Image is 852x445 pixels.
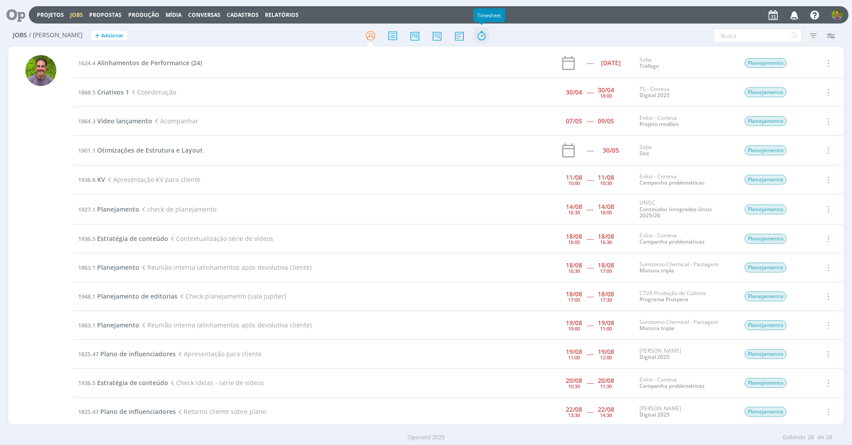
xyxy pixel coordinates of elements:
[105,175,201,184] span: Apresentação KV para cliente
[639,86,731,99] div: TS - Corteva
[587,234,593,243] span: -----
[97,234,168,243] span: Estratégia de conteúdo
[587,60,593,66] div: -----
[600,384,612,389] div: 11:30
[639,261,731,274] div: Sumitomo Chemical - Pastagem
[97,292,177,300] span: Planejamento de editorias
[78,88,129,96] a: 1868.5Criativos 1
[473,8,505,22] div: Timesheet
[745,116,786,126] span: Planejamento
[265,11,299,19] a: Relatórios
[587,147,593,154] div: -----
[745,349,786,359] span: Planejamento
[568,240,580,244] div: 16:00
[128,11,159,19] a: Produção
[639,120,679,128] a: Projeto modões
[639,57,731,70] div: Sobe
[639,179,705,186] a: Campanha problemáticas
[67,12,86,19] button: Jobs
[78,59,95,67] span: 1624.4
[78,408,99,416] span: 1825.47
[89,11,122,19] span: Propostas
[78,146,95,154] span: 1901.1
[78,205,139,213] a: 1927.1Planejamento
[78,146,203,154] a: 1901.1Otimizações de Estrutura e Layout
[566,378,582,384] div: 20/08
[97,88,129,96] span: Criativos 1
[176,350,262,358] span: Apresentação para cliente
[600,268,612,273] div: 17:00
[566,204,582,210] div: 14/08
[587,378,593,387] span: -----
[78,292,95,300] span: 1948.1
[598,320,614,326] div: 19/08
[139,263,312,272] span: Reunião interna (alinhamentos após devolutiva cliente)
[188,11,221,19] a: Conversas
[639,324,674,332] a: Mistura tripla
[745,378,786,388] span: Planejamento
[78,350,99,358] span: 1825.47
[78,263,139,272] a: 1863.1Planejamento
[745,87,786,97] span: Planejamento
[163,12,184,19] button: Mídia
[639,267,674,274] a: Mistura tripla
[587,350,593,358] span: -----
[224,12,261,19] button: Cadastros
[639,144,731,157] div: Sobe
[598,406,614,413] div: 22/08
[78,378,168,387] a: 1936.5Estratégia de conteúdo
[826,433,832,442] span: 28
[97,378,168,387] span: Estratégia de conteúdo
[97,205,139,213] span: Planejamento
[745,205,786,214] span: Planejamento
[808,433,814,442] span: 28
[745,263,786,272] span: Planejamento
[78,235,95,243] span: 1936.5
[78,117,95,125] span: 1864.3
[566,406,582,413] div: 22/08
[37,11,64,19] a: Projetos
[568,326,580,331] div: 10:00
[639,150,649,157] a: Site
[745,320,786,330] span: Planejamento
[639,238,705,245] a: Campanha problemáticas
[101,33,123,39] span: Adicionar
[568,297,580,302] div: 17:00
[97,117,152,125] span: Vídeo lançamento
[639,115,731,128] div: Enlist - Corteva
[78,176,95,184] span: 1936.6
[566,89,582,95] div: 30/04
[25,55,56,86] img: T
[587,292,593,300] span: -----
[745,407,786,417] span: Planejamento
[139,205,217,213] span: check de planejamento
[176,407,266,416] span: Retorno cliente sobre plano
[168,378,264,387] span: Check ideias - série de vídeos
[166,11,181,19] a: Mídia
[600,355,612,360] div: 12:00
[587,175,593,184] span: -----
[639,348,731,361] div: [PERSON_NAME]
[91,31,127,40] button: +Adicionar
[78,321,139,329] a: 1863.1Planejamento
[587,321,593,329] span: -----
[566,174,582,181] div: 11/08
[78,117,152,125] a: 1864.3Vídeo lançamento
[598,174,614,181] div: 11/08
[97,175,105,184] span: KV
[745,234,786,244] span: Planejamento
[598,291,614,297] div: 18/08
[568,384,580,389] div: 10:30
[566,320,582,326] div: 19/08
[817,433,824,442] span: de
[600,181,612,185] div: 10:30
[587,263,593,272] span: -----
[639,200,731,219] div: UNISC
[262,12,301,19] button: Relatórios
[598,349,614,355] div: 19/08
[600,240,612,244] div: 16:30
[745,291,786,301] span: Planejamento
[78,292,177,300] a: 1948.1Planejamento de editorias
[639,406,731,418] div: [PERSON_NAME]
[568,268,580,273] div: 16:30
